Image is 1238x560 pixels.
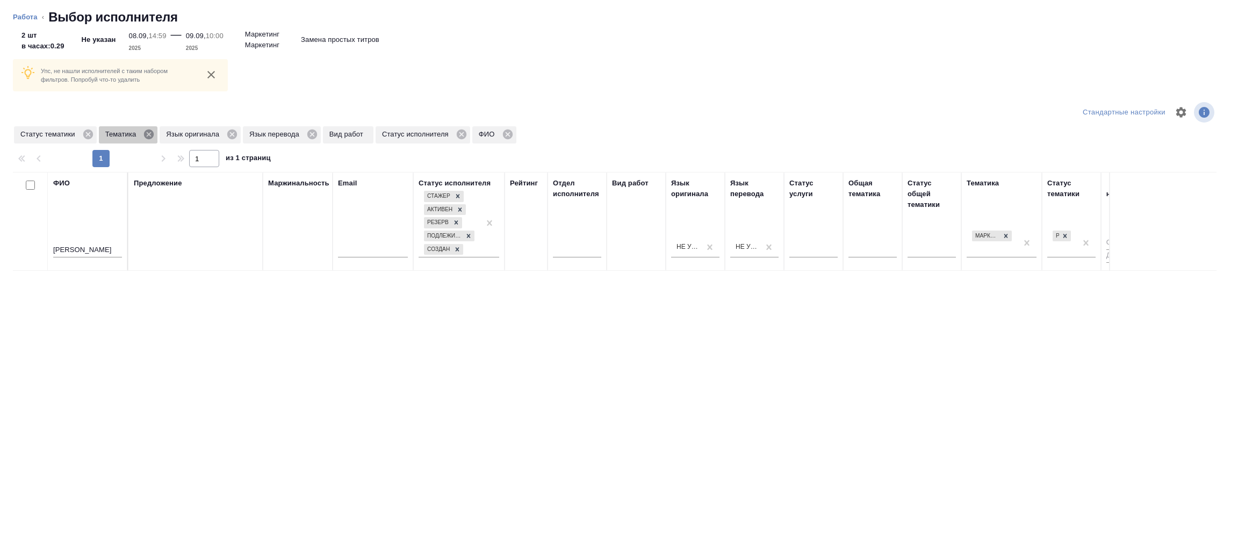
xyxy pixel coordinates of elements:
[424,204,454,216] div: Активен
[423,229,476,243] div: Стажер, Активен, Резерв, Подлежит внедрению, Создан
[736,242,760,252] div: Не указан
[48,9,178,26] h2: Выбор исполнителя
[1047,178,1096,199] div: Статус тематики
[472,126,516,143] div: ФИО
[972,231,1000,242] div: Маркетинг
[1106,249,1133,263] input: До
[171,26,182,54] div: —
[424,244,451,255] div: Создан
[249,129,303,140] p: Язык перевода
[160,126,241,143] div: Язык оригинала
[21,30,64,41] p: 2 шт
[129,32,149,40] p: 08.09,
[553,178,601,199] div: Отдел исполнителя
[268,178,329,189] div: Маржинальность
[676,242,701,252] div: Не указан
[1194,102,1217,123] span: Посмотреть информацию
[20,129,79,140] p: Статус тематики
[245,29,279,40] p: Маркетинг
[424,191,452,202] div: Стажер
[41,67,195,84] p: Упс, не нашли исполнителей с таким набором фильтров. Попробуй что-то удалить
[42,12,44,23] li: ‹
[1168,99,1194,125] span: Настроить таблицу
[14,126,97,143] div: Статус тематики
[13,13,38,21] a: Работа
[612,178,649,189] div: Вид работ
[1080,104,1168,121] div: split button
[423,190,465,203] div: Стажер, Активен, Резерв, Подлежит внедрению, Создан
[967,178,999,189] div: Тематика
[134,178,182,189] div: Предложение
[424,231,463,242] div: Подлежит внедрению
[424,217,450,228] div: Резерв
[1053,231,1059,242] div: Рекомендован
[338,178,357,189] div: Email
[423,243,464,256] div: Стажер, Активен, Резерв, Подлежит внедрению, Создан
[166,129,223,140] p: Язык оригинала
[479,129,499,140] p: ФИО
[53,178,70,189] div: ФИО
[423,203,467,217] div: Стажер, Активен, Резерв, Подлежит внедрению, Создан
[243,126,321,143] div: Язык перевода
[789,178,838,199] div: Статус услуги
[971,229,1013,243] div: Маркетинг
[203,67,219,83] button: close
[908,178,956,210] div: Статус общей тематики
[226,152,271,167] span: из 1 страниц
[329,129,367,140] p: Вид работ
[848,178,897,199] div: Общая тематика
[510,178,538,189] div: Рейтинг
[419,178,491,189] div: Статус исполнителя
[671,178,719,199] div: Язык оригинала
[105,129,140,140] p: Тематика
[382,129,452,140] p: Статус исполнителя
[423,216,463,229] div: Стажер, Активен, Резерв, Подлежит внедрению, Создан
[1106,236,1133,250] input: От
[186,32,206,40] p: 09.09,
[206,32,224,40] p: 10:00
[730,178,779,199] div: Язык перевода
[99,126,158,143] div: Тематика
[301,34,379,45] p: Замена простых титров
[13,9,1225,26] nav: breadcrumb
[148,32,166,40] p: 14:59
[376,126,470,143] div: Статус исполнителя
[1052,229,1072,243] div: Рекомендован
[1106,178,1133,199] div: Кол-во начисл.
